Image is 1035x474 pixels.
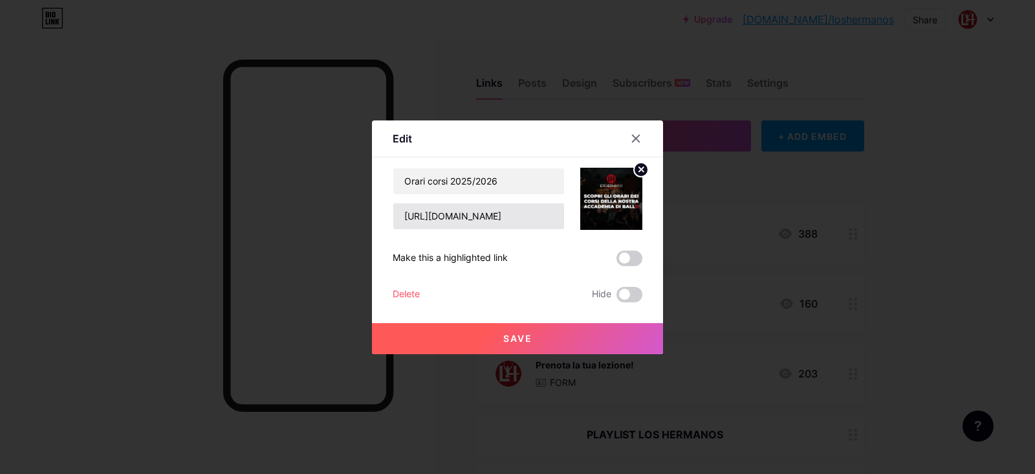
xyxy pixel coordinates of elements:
[580,168,642,230] img: link_thumbnail
[503,333,532,344] span: Save
[393,131,412,146] div: Edit
[393,203,564,229] input: URL
[372,323,663,354] button: Save
[592,287,611,302] span: Hide
[393,287,420,302] div: Delete
[393,251,508,266] div: Make this a highlighted link
[393,168,564,194] input: Title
